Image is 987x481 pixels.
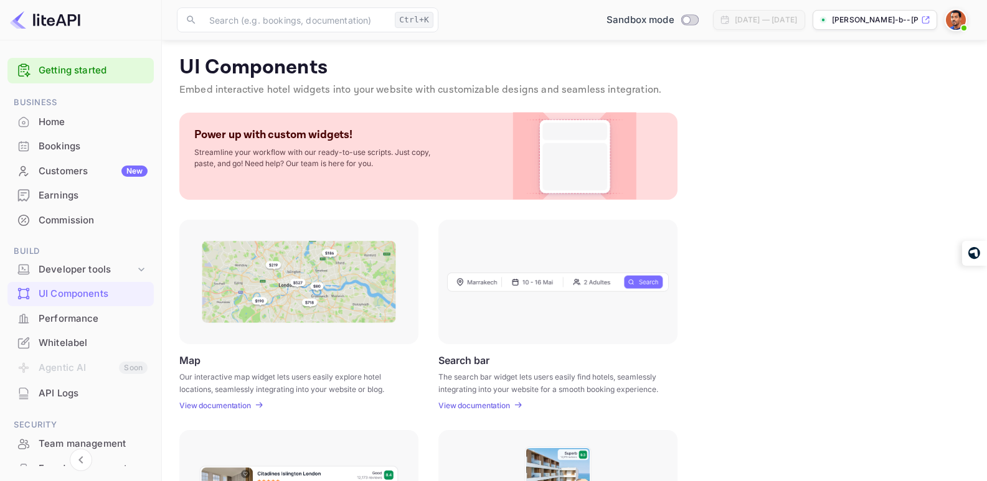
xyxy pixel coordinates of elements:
div: CustomersNew [7,159,154,184]
a: Bookings [7,134,154,157]
img: Yoseph B. Gebremedhin [946,10,966,30]
img: Custom Widget PNG [524,113,625,200]
p: Streamline your workflow with our ready-to-use scripts. Just copy, paste, and go! Need help? Our ... [194,147,443,169]
p: [PERSON_NAME]-b--[PERSON_NAME]-... [832,14,919,26]
div: Home [7,110,154,134]
div: API Logs [39,386,148,401]
div: Developer tools [39,263,135,277]
div: Bookings [7,134,154,159]
span: Sandbox mode [607,13,674,27]
a: Fraud management [7,457,154,480]
div: Earnings [39,189,148,203]
a: CustomersNew [7,159,154,182]
div: Performance [7,307,154,331]
p: Map [179,354,201,366]
input: Search (e.g. bookings, documentation) [202,7,390,32]
div: Switch to Production mode [602,13,703,27]
button: Collapse navigation [70,449,92,471]
div: Fraud management [39,462,148,476]
span: Business [7,96,154,110]
div: UI Components [39,287,148,301]
div: Whitelabel [7,331,154,355]
div: New [121,166,148,177]
div: Earnings [7,184,154,208]
p: Power up with custom widgets! [194,128,352,142]
a: UI Components [7,282,154,305]
div: Customers [39,164,148,179]
img: Search Frame [447,272,669,292]
p: UI Components [179,55,970,80]
p: Our interactive map widget lets users easily explore hotel locations, seamlessly integrating into... [179,371,403,393]
a: Commission [7,208,154,231]
div: Developer tools [7,259,154,281]
a: Earnings [7,184,154,207]
a: Performance [7,307,154,330]
a: Getting started [39,63,148,78]
a: View documentation [179,401,255,410]
a: Team management [7,432,154,455]
img: Map Frame [202,241,396,323]
p: View documentation [438,401,510,410]
p: Embed interactive hotel widgets into your website with customizable designs and seamless integrat... [179,83,970,98]
div: Whitelabel [39,336,148,350]
div: API Logs [7,381,154,406]
img: LiteAPI logo [10,10,80,30]
a: Home [7,110,154,133]
div: Ctrl+K [395,12,433,28]
div: Team management [7,432,154,456]
span: Security [7,418,154,432]
div: Team management [39,437,148,451]
div: Home [39,115,148,129]
div: Getting started [7,58,154,83]
div: Commission [39,213,148,228]
p: Search bar [438,354,489,366]
span: Build [7,245,154,258]
p: View documentation [179,401,251,410]
a: Whitelabel [7,331,154,354]
div: Bookings [39,139,148,154]
p: The search bar widget lets users easily find hotels, seamlessly integrating into your website for... [438,371,662,393]
a: API Logs [7,381,154,404]
a: View documentation [438,401,514,410]
div: [DATE] — [DATE] [735,14,797,26]
div: Commission [7,208,154,233]
div: Performance [39,312,148,326]
div: UI Components [7,282,154,306]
